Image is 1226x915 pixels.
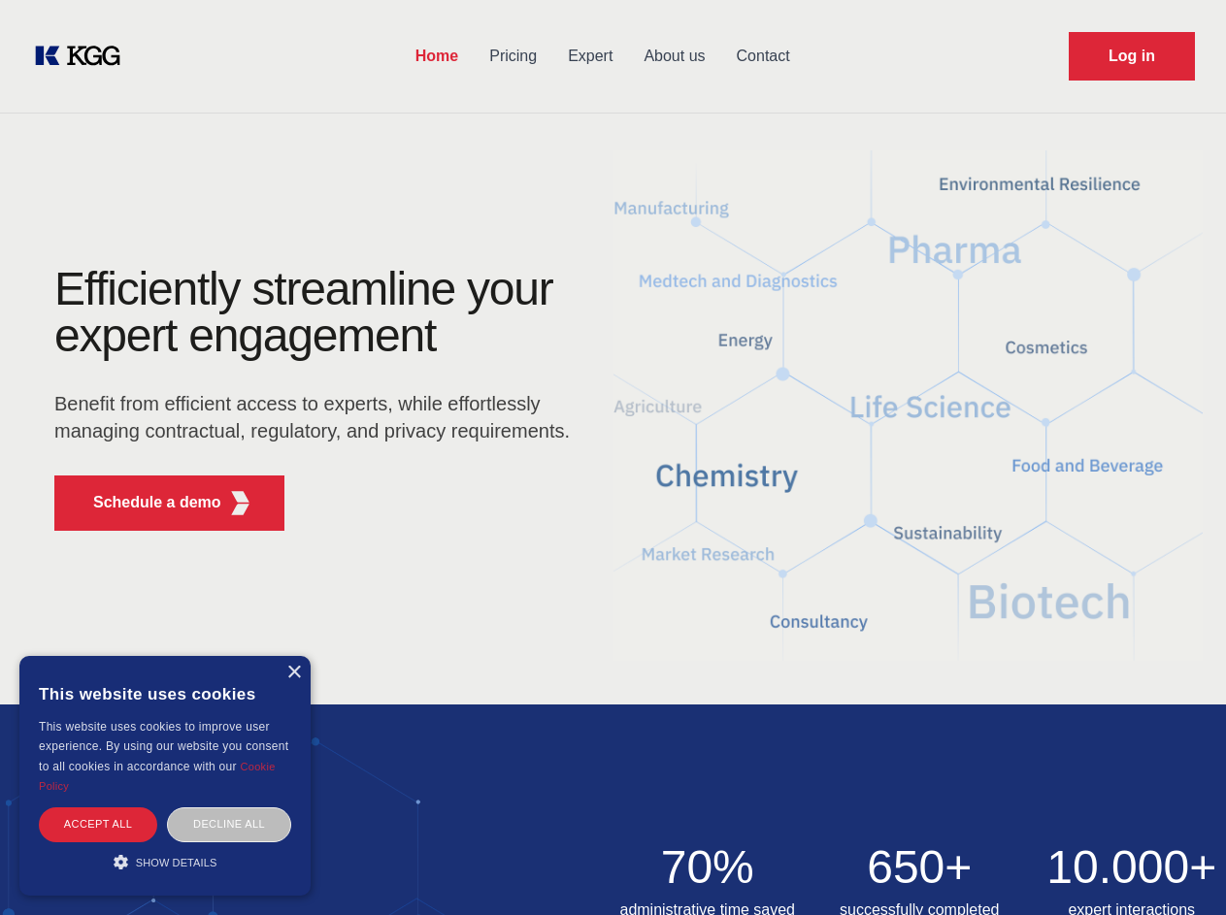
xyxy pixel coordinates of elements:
a: KOL Knowledge Platform: Talk to Key External Experts (KEE) [31,41,136,72]
div: Close [286,666,301,680]
span: Show details [136,857,217,868]
div: Decline all [167,807,291,841]
p: Schedule a demo [93,491,221,514]
a: Contact [721,31,806,82]
button: Schedule a demoKGG Fifth Element RED [54,475,284,531]
a: Cookie Policy [39,761,276,792]
h2: 650+ [825,844,1014,891]
a: Home [400,31,474,82]
div: Accept all [39,807,157,841]
div: This website uses cookies [39,670,291,717]
a: Expert [552,31,628,82]
h2: 70% [613,844,803,891]
span: This website uses cookies to improve user experience. By using our website you consent to all coo... [39,720,288,773]
a: Request Demo [1069,32,1195,81]
h1: Efficiently streamline your expert engagement [54,266,582,359]
img: KGG Fifth Element RED [613,126,1204,685]
a: About us [628,31,720,82]
iframe: Chat Widget [1129,822,1226,915]
a: Pricing [474,31,552,82]
img: KGG Fifth Element RED [228,491,252,515]
div: Show details [39,852,291,871]
p: Benefit from efficient access to experts, while effortlessly managing contractual, regulatory, an... [54,390,582,444]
